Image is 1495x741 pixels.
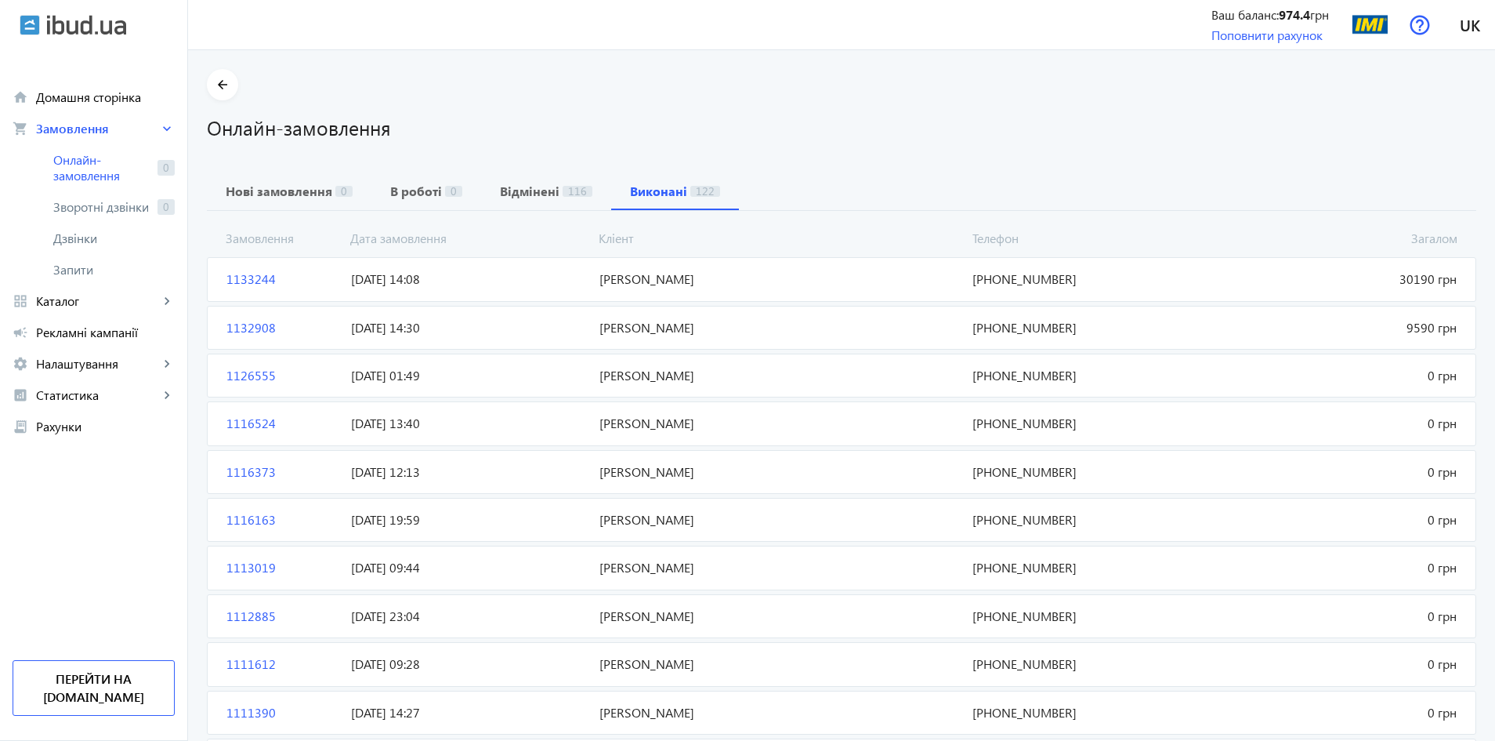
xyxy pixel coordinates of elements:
[220,608,345,625] span: 1112885
[220,704,345,721] span: 1111390
[226,185,332,198] b: Нові замовлення
[1214,230,1464,247] span: Загалом
[157,160,175,176] span: 0
[53,199,151,215] span: Зворотні дзвінки
[220,559,345,576] span: 1113019
[390,185,442,198] b: В роботі
[1214,367,1463,384] span: 0 грн
[1279,6,1310,23] b: 974.4
[220,319,345,336] span: 1132908
[593,271,966,288] span: [PERSON_NAME]
[1214,415,1463,432] span: 0 грн
[220,656,345,673] span: 1111612
[345,463,593,481] span: [DATE] 12:13
[220,415,345,432] span: 1116524
[593,415,966,432] span: [PERSON_NAME]
[13,356,28,372] mat-icon: settings
[593,511,966,529] span: [PERSON_NAME]
[345,319,593,336] span: [DATE] 14:30
[345,608,593,625] span: [DATE] 23:04
[966,463,1214,481] span: [PHONE_NUMBER]
[1352,7,1388,42] img: 2760760180e22cf24f0625067765084-b8cb7fa082.png
[345,704,593,721] span: [DATE] 14:27
[1214,656,1463,673] span: 0 грн
[1214,271,1463,288] span: 30190 грн
[966,319,1214,336] span: [PHONE_NUMBER]
[213,75,233,95] mat-icon: arrow_back
[36,89,175,105] span: Домашня сторінка
[207,114,1476,141] h1: Онлайн-замовлення
[13,89,28,105] mat-icon: home
[36,419,175,434] span: Рахунки
[1214,463,1463,481] span: 0 грн
[966,656,1214,673] span: [PHONE_NUMBER]
[690,186,720,197] span: 122
[157,199,175,215] span: 0
[13,325,28,340] mat-icon: campaign
[53,152,151,183] span: Онлайн-замовлення
[159,293,175,309] mat-icon: keyboard_arrow_right
[593,319,966,336] span: [PERSON_NAME]
[500,185,559,198] b: Відмінені
[1460,15,1480,35] span: uk
[1214,511,1463,529] span: 0 грн
[345,511,593,529] span: [DATE] 19:59
[345,367,593,384] span: [DATE] 01:49
[13,293,28,309] mat-icon: grid_view
[345,271,593,288] span: [DATE] 14:08
[966,415,1214,432] span: [PHONE_NUMBER]
[36,121,159,136] span: Замовлення
[966,511,1214,529] span: [PHONE_NUMBER]
[445,186,462,197] span: 0
[592,230,965,247] span: Кліент
[593,608,966,625] span: [PERSON_NAME]
[36,356,159,372] span: Налаштування
[563,186,592,197] span: 116
[966,367,1214,384] span: [PHONE_NUMBER]
[47,15,126,35] img: ibud_text.svg
[36,387,159,403] span: Статистика
[219,230,344,247] span: Замовлення
[966,271,1214,288] span: [PHONE_NUMBER]
[345,559,593,576] span: [DATE] 09:44
[53,231,175,246] span: Дзвінки
[344,230,593,247] span: Дата замовлення
[220,511,345,529] span: 1116163
[20,15,40,35] img: ibud.svg
[13,387,28,403] mat-icon: analytics
[345,415,593,432] span: [DATE] 13:40
[159,387,175,403] mat-icon: keyboard_arrow_right
[1214,559,1463,576] span: 0 грн
[1214,704,1463,721] span: 0 грн
[220,367,345,384] span: 1126555
[220,463,345,481] span: 1116373
[345,656,593,673] span: [DATE] 09:28
[593,367,966,384] span: [PERSON_NAME]
[159,121,175,136] mat-icon: keyboard_arrow_right
[1211,6,1329,24] div: Ваш баланс: грн
[53,262,175,278] span: Запити
[13,660,175,716] a: Перейти на [DOMAIN_NAME]
[630,185,687,198] b: Виконані
[1211,27,1323,43] a: Поповнити рахунок
[1214,319,1463,336] span: 9590 грн
[36,325,175,340] span: Рекламні кампанії
[220,271,345,288] span: 1133244
[36,293,159,309] span: Каталог
[593,656,966,673] span: [PERSON_NAME]
[593,559,966,576] span: [PERSON_NAME]
[13,419,28,434] mat-icon: receipt_long
[159,356,175,372] mat-icon: keyboard_arrow_right
[966,608,1214,625] span: [PHONE_NUMBER]
[593,704,966,721] span: [PERSON_NAME]
[593,463,966,481] span: [PERSON_NAME]
[966,230,1215,247] span: Телефон
[1410,15,1430,35] img: help.svg
[966,704,1214,721] span: [PHONE_NUMBER]
[966,559,1214,576] span: [PHONE_NUMBER]
[1214,608,1463,625] span: 0 грн
[13,121,28,136] mat-icon: shopping_cart
[335,186,353,197] span: 0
